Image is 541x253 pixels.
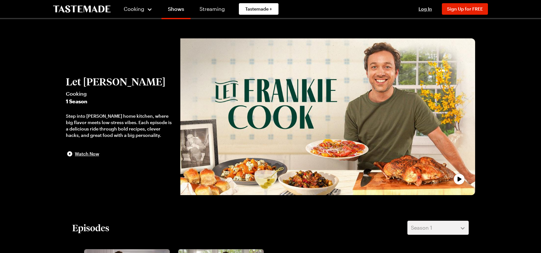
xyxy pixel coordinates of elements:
[442,3,488,15] button: Sign Up for FREE
[66,76,174,158] button: Let [PERSON_NAME]Cooking1 SeasonStep into [PERSON_NAME] home kitchen, where big flavor meets low-...
[66,90,174,98] span: Cooking
[180,38,475,195] button: play trailer
[239,3,278,15] a: Tastemade +
[66,76,174,87] h2: Let [PERSON_NAME]
[180,38,475,195] img: Let Frankie Cook
[407,221,469,235] button: Season 1
[447,6,483,12] span: Sign Up for FREE
[66,113,174,138] div: Step into [PERSON_NAME] home kitchen, where big flavor meets low-stress vibes. Each episode is a ...
[66,98,174,105] span: 1 Season
[72,222,109,233] h2: Episodes
[124,6,144,12] span: Cooking
[411,224,432,232] span: Season 1
[412,6,438,12] button: Log In
[123,1,153,17] button: Cooking
[245,6,272,12] span: Tastemade +
[53,5,111,13] a: To Tastemade Home Page
[161,1,191,19] a: Shows
[75,151,99,157] span: Watch Now
[419,6,432,12] span: Log In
